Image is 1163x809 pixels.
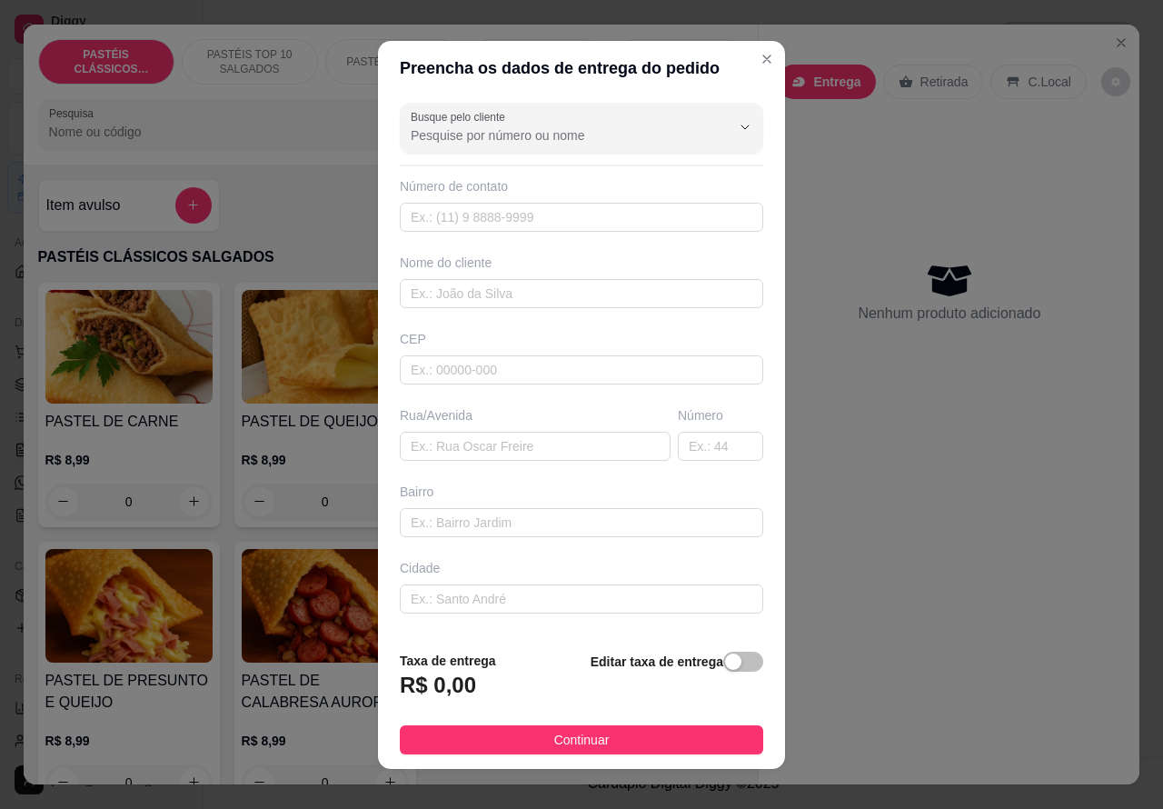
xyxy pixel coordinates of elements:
input: Ex.: Bairro Jardim [400,508,763,537]
div: Bairro [400,483,763,501]
h3: R$ 0,00 [400,671,476,700]
strong: Editar taxa de entrega [591,654,723,669]
input: Ex.: 44 [678,432,763,461]
input: Ex.: Santo André [400,584,763,614]
label: Busque pelo cliente [411,109,512,125]
div: CEP [400,330,763,348]
input: Ex.: Rua Oscar Freire [400,432,671,461]
span: Continuar [554,730,610,750]
input: Busque pelo cliente [411,126,701,145]
div: Cidade [400,559,763,577]
div: Rua/Avenida [400,406,671,424]
div: Nome do cliente [400,254,763,272]
strong: Taxa de entrega [400,654,496,668]
button: Show suggestions [731,113,760,142]
input: Ex.: 00000-000 [400,355,763,385]
button: Close [752,45,781,74]
header: Preencha os dados de entrega do pedido [378,41,785,95]
div: Complemento [400,635,763,654]
input: Ex.: João da Silva [400,279,763,308]
input: Ex.: (11) 9 8888-9999 [400,203,763,232]
div: Número de contato [400,177,763,195]
div: Número [678,406,763,424]
button: Continuar [400,725,763,754]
